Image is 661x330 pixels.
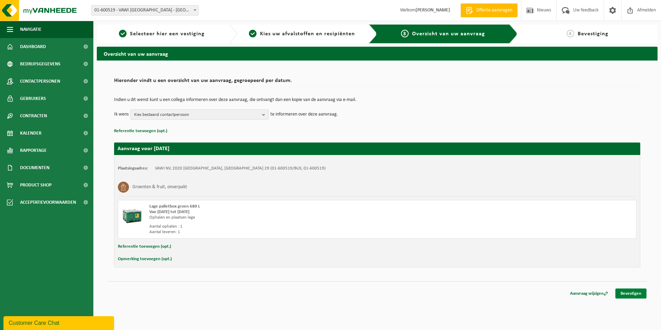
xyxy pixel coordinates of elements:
span: Gebruikers [20,90,46,107]
a: 2Kies uw afvalstoffen en recipiënten [241,30,364,38]
td: VAWI NV, 2020 [GEOGRAPHIC_DATA], [GEOGRAPHIC_DATA] 29 (01-600519/BUS, 01-600519) [155,166,326,171]
span: Contracten [20,107,47,125]
strong: Aanvraag voor [DATE] [118,146,169,152]
div: Aantal leveren: 1 [149,229,405,235]
div: Aantal ophalen : 1 [149,224,405,229]
span: Offerte aanvragen [475,7,514,14]
span: Bedrijfsgegevens [20,55,60,73]
button: Kies bestaand contactpersoon [130,109,269,120]
a: Bevestigen [615,288,646,299]
span: Rapportage [20,142,47,159]
span: Navigatie [20,21,41,38]
button: Opmerking toevoegen (opt.) [118,255,172,264]
button: Referentie toevoegen (opt.) [118,242,171,251]
span: Kies uw afvalstoffen en recipiënten [260,31,355,37]
a: 1Selecteer hier een vestiging [100,30,223,38]
span: Kalender [20,125,41,142]
a: Aanvraag wijzigen [565,288,613,299]
p: Indien u dit wenst kunt u een collega informeren over deze aanvraag, die ontvangt dan een kopie v... [114,98,640,102]
p: te informeren over deze aanvraag. [270,109,338,120]
span: Dashboard [20,38,46,55]
span: 1 [119,30,127,37]
span: 3 [401,30,409,37]
span: 01-600519 - VAWI NV - ANTWERPEN [92,6,198,15]
strong: Plaatsingsadres: [118,166,148,171]
strong: [PERSON_NAME] [416,8,450,13]
span: Kies bestaand contactpersoon [134,110,259,120]
span: 2 [249,30,257,37]
h2: Hieronder vindt u een overzicht van uw aanvraag, gegroepeerd per datum. [114,78,640,87]
a: Offerte aanvragen [460,3,518,17]
span: 01-600519 - VAWI NV - ANTWERPEN [91,5,199,16]
p: Ik wens [114,109,129,120]
div: Ophalen en plaatsen lege [149,215,405,220]
strong: Van [DATE] tot [DATE] [149,210,189,214]
h2: Overzicht van uw aanvraag [97,47,658,60]
span: Bevestiging [578,31,608,37]
iframe: chat widget [3,315,115,330]
span: Acceptatievoorwaarden [20,194,76,211]
span: Contactpersonen [20,73,60,90]
span: Selecteer hier een vestiging [130,31,205,37]
span: Lage palletbox groen 680 L [149,204,200,209]
h3: Groenten & fruit, onverpakt [132,182,187,193]
span: Documenten [20,159,49,176]
span: Product Shop [20,176,52,194]
span: Overzicht van uw aanvraag [412,31,485,37]
span: 4 [567,30,574,37]
img: PB-LB-0680-HPE-GN-01.png [122,204,142,224]
button: Referentie toevoegen (opt.) [114,127,167,136]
